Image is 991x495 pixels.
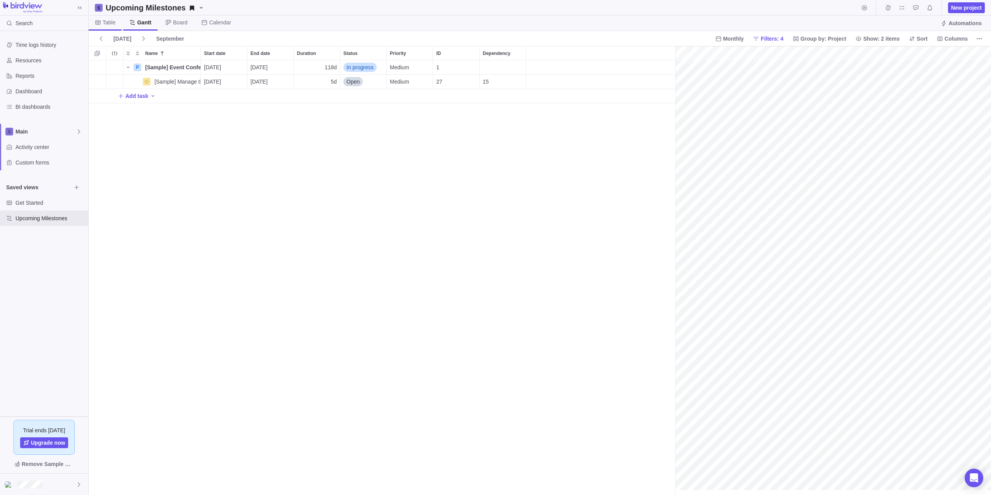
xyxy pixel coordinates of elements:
a: My assignments [897,6,907,12]
span: Time logs history [15,41,85,49]
div: 27 [433,75,479,89]
span: New project [948,2,985,13]
div: End date [247,75,294,89]
div: Start date [201,75,247,89]
span: Status [343,50,358,57]
img: logo [3,2,42,13]
h2: Upcoming Milestones [106,2,186,13]
a: Upgrade now [20,437,69,448]
span: More actions [974,33,985,44]
span: In progress [346,63,374,71]
span: Upgrade now [31,439,65,447]
span: Columns [934,33,971,44]
span: 118d [325,63,337,71]
div: Duration [294,46,340,60]
span: Automations [938,18,985,29]
span: Start date [204,50,225,57]
span: Upcoming Milestones [15,214,85,222]
span: [DATE] [113,35,131,43]
span: Name [145,50,158,57]
div: Duration [294,60,340,75]
span: Show: 2 items [852,33,903,44]
span: Medium [390,63,409,71]
span: Group by: Project [790,33,849,44]
span: Medium [390,78,409,86]
div: Duration [294,75,340,89]
div: Status [340,75,387,89]
span: 27 [436,78,442,86]
div: Trouble indication [106,75,123,89]
div: ID [433,60,480,75]
span: Collapse [133,48,142,59]
span: Dashboard [15,87,85,95]
span: Table [103,19,115,26]
div: ID [433,75,480,89]
span: Open [346,78,360,86]
span: Activity center [15,143,85,151]
span: Dependency [483,50,510,57]
span: Filters: 4 [750,33,786,44]
span: Remove Sample Data [22,459,74,469]
span: 1 [436,63,439,71]
div: Name [142,46,201,60]
span: Sort [917,35,928,43]
span: Selection mode [92,48,103,59]
a: Time logs [883,6,893,12]
div: Name [123,60,201,75]
div: [Sample] Manage the event [151,75,201,89]
span: Trial ends [DATE] [23,426,65,434]
span: [DATE] [204,63,221,71]
span: Add task [125,92,148,100]
div: Priority [387,75,433,89]
span: Board [173,19,187,26]
a: Approval requests [910,6,921,12]
span: Sort [906,33,931,44]
img: Show [5,481,14,488]
span: [DATE] [250,78,267,86]
span: 15 [483,78,489,86]
span: Upcoming Milestones [103,2,207,13]
span: Browse views [71,182,82,193]
div: Add New [89,89,675,103]
div: 1 [433,60,479,74]
div: Open Intercom Messenger [965,469,983,487]
span: Priority [390,50,406,57]
span: New project [951,4,982,12]
span: [DATE] [204,78,221,86]
span: Add activity [150,91,156,101]
span: Main [15,128,76,135]
span: Gantt [137,19,151,26]
div: Medium [387,60,433,74]
span: Automations [948,19,982,27]
div: Status [340,60,387,75]
div: Dependency [480,60,526,75]
div: P [134,63,141,71]
div: Open [340,75,386,89]
div: Juraj Tesak [5,480,14,489]
div: End date [247,46,293,60]
span: Filters: 4 [761,35,783,43]
div: Medium [387,75,433,89]
span: [Sample] Manage the event [154,78,201,86]
span: Approval requests [910,2,921,13]
div: Trouble indication [106,60,123,75]
div: Dependency [480,75,526,89]
div: Priority [387,46,433,60]
div: Dependency [480,46,526,60]
div: Name [123,75,201,89]
span: End date [250,50,270,57]
span: [DATE] [250,63,267,71]
span: Reports [15,72,85,80]
div: ID [433,46,479,60]
span: Monthly [723,35,744,43]
span: Get Started [15,199,85,207]
span: Columns [945,35,968,43]
div: Priority [387,60,433,75]
span: 5d [331,78,337,86]
span: Time logs [883,2,893,13]
span: Show: 2 items [863,35,900,43]
span: Custom forms [15,159,85,166]
div: End date [247,60,294,75]
span: Duration [297,50,316,57]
